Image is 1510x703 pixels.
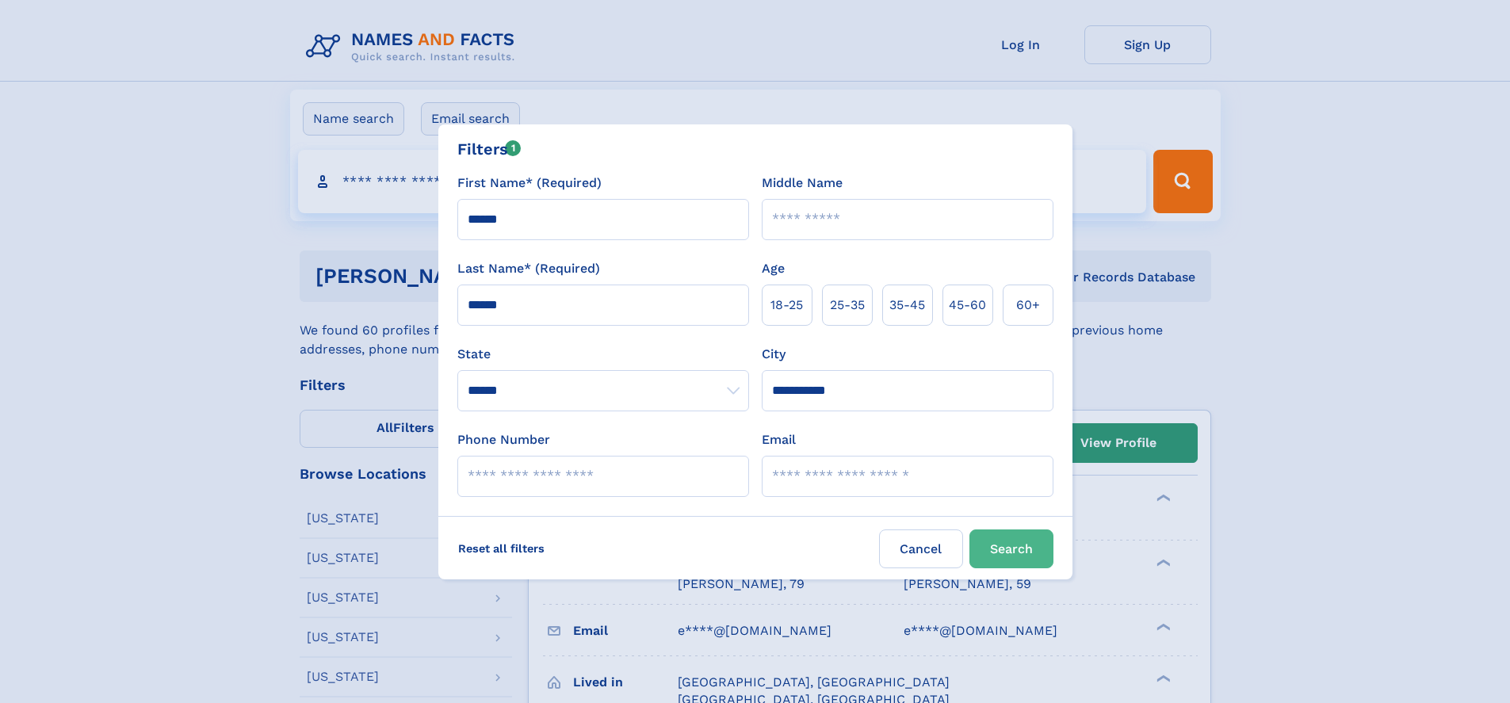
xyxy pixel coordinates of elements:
[457,137,522,161] div: Filters
[457,259,600,278] label: Last Name* (Required)
[457,174,602,193] label: First Name* (Required)
[762,174,843,193] label: Middle Name
[879,529,963,568] label: Cancel
[457,430,550,449] label: Phone Number
[969,529,1053,568] button: Search
[448,529,555,567] label: Reset all filters
[762,430,796,449] label: Email
[830,296,865,315] span: 25‑35
[1016,296,1040,315] span: 60+
[889,296,925,315] span: 35‑45
[762,259,785,278] label: Age
[762,345,786,364] label: City
[770,296,803,315] span: 18‑25
[457,345,749,364] label: State
[949,296,986,315] span: 45‑60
